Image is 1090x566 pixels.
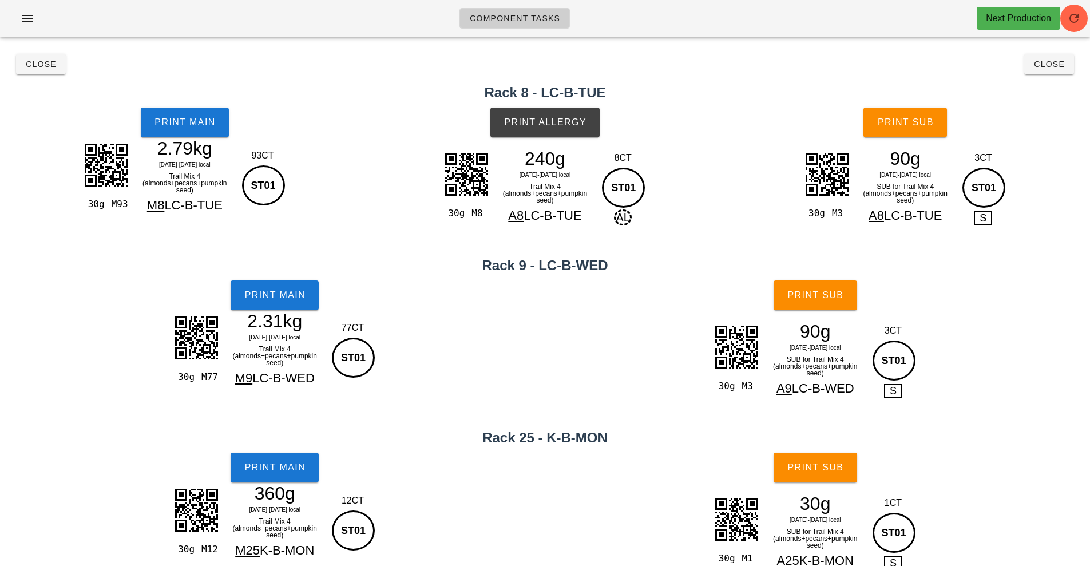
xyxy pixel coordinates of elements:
[249,334,300,341] span: [DATE]-[DATE] local
[508,208,524,223] span: A8
[329,494,376,508] div: 12CT
[962,168,1005,208] div: ST01
[16,54,66,74] button: Close
[599,151,647,165] div: 8CT
[239,149,287,163] div: 93CT
[827,206,851,221] div: M3
[235,543,260,557] span: M25
[863,108,947,137] button: Print Sub
[154,117,216,128] span: Print Main
[77,136,134,193] img: FMEARNCUBq0MSGDYJOjTAhBadDGhAyCTY4yIQSlQRsTMgg2OcqEEJQGbUzIINjkKBNCUBq0MSGDYJOjvgFYv4k+NI7zEQAAAA...
[790,345,841,351] span: [DATE]-[DATE] local
[884,208,942,223] span: LC-B-TUE
[869,208,884,223] span: A8
[164,198,222,212] span: LC-B-TUE
[873,341,915,381] div: ST01
[244,462,306,473] span: Print Main
[1024,54,1074,74] button: Close
[235,371,253,385] span: M9
[714,551,737,566] div: 30g
[960,151,1007,165] div: 3CT
[7,255,1083,276] h2: Rack 9 - LC-B-WED
[496,181,595,206] div: Trail Mix 4 (almonds+pecans+pumpkin seed)
[792,381,854,395] span: LC-B-WED
[738,551,761,566] div: M1
[774,453,857,482] button: Print Sub
[855,181,955,206] div: SUB for Trail Mix 4 (almonds+pecans+pumpkin seed)
[168,309,225,366] img: boZs+gz0jewAAAABJRU5ErkJggg==
[7,428,1083,448] h2: Rack 25 - K-B-MON
[231,453,319,482] button: Print Main
[244,290,306,300] span: Print Main
[173,542,197,557] div: 30g
[147,198,165,212] span: M8
[260,543,314,557] span: K-B-MON
[787,290,843,300] span: Print Sub
[332,338,375,378] div: ST01
[496,150,595,167] div: 240g
[83,197,106,212] div: 30g
[225,485,324,502] div: 360g
[173,370,197,385] div: 30g
[520,172,571,178] span: [DATE]-[DATE] local
[804,206,827,221] div: 30g
[490,108,600,137] button: Print Allergy
[877,117,934,128] span: Print Sub
[467,206,490,221] div: M8
[790,517,841,523] span: [DATE]-[DATE] local
[329,321,376,335] div: 77CT
[986,11,1051,25] div: Next Production
[25,60,57,69] span: Close
[459,8,570,29] a: Component Tasks
[469,14,560,23] span: Component Tasks
[332,510,375,551] div: ST01
[614,209,631,225] span: AL
[766,323,865,340] div: 90g
[135,140,235,157] div: 2.79kg
[443,206,467,221] div: 30g
[870,496,917,510] div: 1CT
[1033,60,1065,69] span: Close
[159,161,211,168] span: [DATE]-[DATE] local
[197,542,220,557] div: M12
[879,172,931,178] span: [DATE]-[DATE] local
[168,481,225,539] img: 8R9cPrdEhOQAAAAASUVORK5CYII=
[787,462,843,473] span: Print Sub
[708,318,765,375] img: D0QFoBqWziR21f5Myjxp2mkBDCC4pgFYVMeAVAZmOrQgjTsbmGwCWFXAuVTxEEQghBaaFNCFkINgkVQghKC21CyEKwSagQQlB...
[870,324,917,338] div: 3CT
[873,513,915,553] div: ST01
[766,526,865,551] div: SUB for Trail Mix 4 (almonds+pecans+pumpkin seed)
[107,197,130,212] div: M93
[798,145,855,203] img: UAeUhL7lfT+1JlhJAuwvF+9dJHWlSyhryXGmkBAr7eRiJ8JmSADMqoXRbp+khUVHVlpTVENZx4mOOpRCQ1x1cBJ1rZF0NyCFl...
[855,150,955,167] div: 90g
[141,108,229,137] button: Print Main
[524,208,581,223] span: LC-B-TUE
[766,495,865,512] div: 30g
[197,370,220,385] div: M77
[135,171,235,196] div: Trail Mix 4 (almonds+pecans+pumpkin seed)
[225,343,324,369] div: Trail Mix 4 (almonds+pecans+pumpkin seed)
[708,490,765,548] img: QFR6m4+F9xvEgAAAABJRU5ErkJggg==
[252,371,315,385] span: LC-B-WED
[231,280,319,310] button: Print Main
[776,381,792,395] span: A9
[714,379,737,394] div: 30g
[884,384,902,398] span: S
[225,516,324,541] div: Trail Mix 4 (almonds+pecans+pumpkin seed)
[504,117,586,128] span: Print Allergy
[249,506,300,513] span: [DATE]-[DATE] local
[7,82,1083,103] h2: Rack 8 - LC-B-TUE
[766,354,865,379] div: SUB for Trail Mix 4 (almonds+pecans+pumpkin seed)
[738,379,761,394] div: M3
[438,145,495,203] img: NsOhgRsEqM+UBVg6qhLioLkZkLA7xVWFcU4IaTiHbOHwNaUtbeVP0UQMCEEpcEYEzIINtnKhBCUBmNMyCDYZCsTQlAajDEhg2...
[774,280,857,310] button: Print Sub
[225,312,324,330] div: 2.31kg
[242,165,285,205] div: ST01
[602,168,645,208] div: ST01
[974,211,992,225] span: S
